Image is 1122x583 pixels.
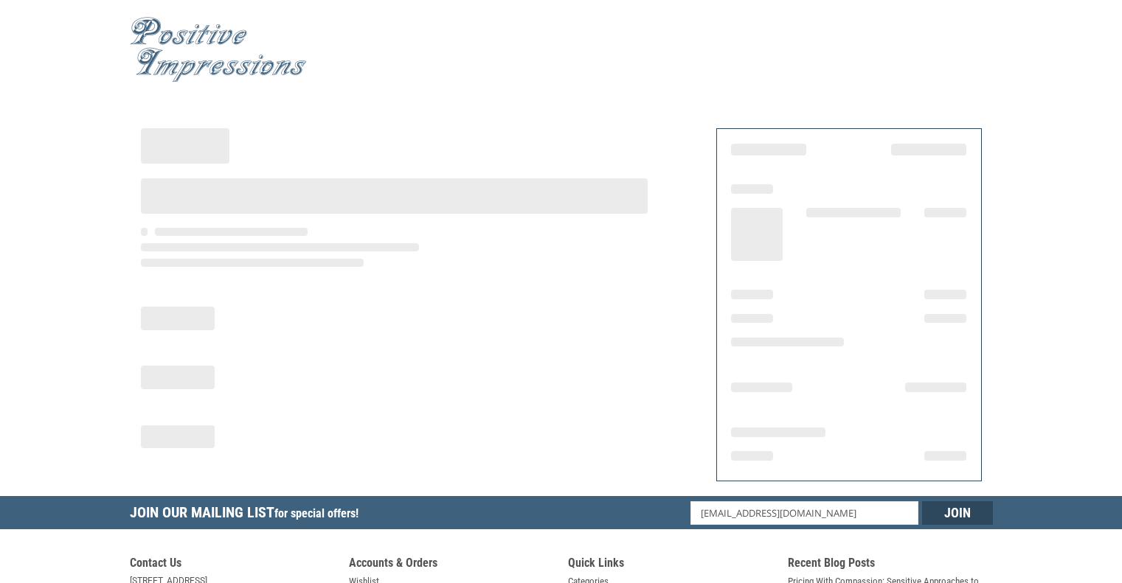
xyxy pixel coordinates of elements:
h5: Quick Links [568,556,773,574]
h5: Contact Us [130,556,335,574]
h5: Accounts & Orders [349,556,554,574]
input: Email [690,501,918,525]
h5: Recent Blog Posts [788,556,993,574]
img: Positive Impressions [130,17,307,83]
input: Join [922,501,993,525]
span: for special offers! [274,506,359,520]
h5: Join Our Mailing List [130,496,366,534]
